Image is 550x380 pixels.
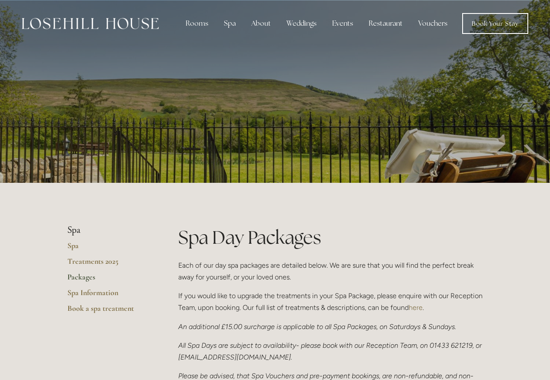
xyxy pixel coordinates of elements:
[67,241,150,256] a: Spa
[179,15,215,32] div: Rooms
[178,323,456,331] em: An additional £15.00 surcharge is applicable to all Spa Packages, on Saturdays & Sundays.
[325,15,360,32] div: Events
[178,259,483,283] p: Each of our day spa packages are detailed below. We are sure that you will find the perfect break...
[178,225,483,250] h1: Spa Day Packages
[411,15,454,32] a: Vouchers
[22,18,159,29] img: Losehill House
[217,15,243,32] div: Spa
[178,290,483,313] p: If you would like to upgrade the treatments in your Spa Package, please enquire with our Receptio...
[362,15,410,32] div: Restaurant
[67,303,150,319] a: Book a spa treatment
[280,15,323,32] div: Weddings
[409,303,423,312] a: here
[178,341,483,361] em: All Spa Days are subject to availability- please book with our Reception Team, on 01433 621219, o...
[67,256,150,272] a: Treatments 2025
[462,13,528,34] a: Book Your Stay
[67,272,150,288] a: Packages
[67,225,150,236] li: Spa
[67,288,150,303] a: Spa Information
[244,15,278,32] div: About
